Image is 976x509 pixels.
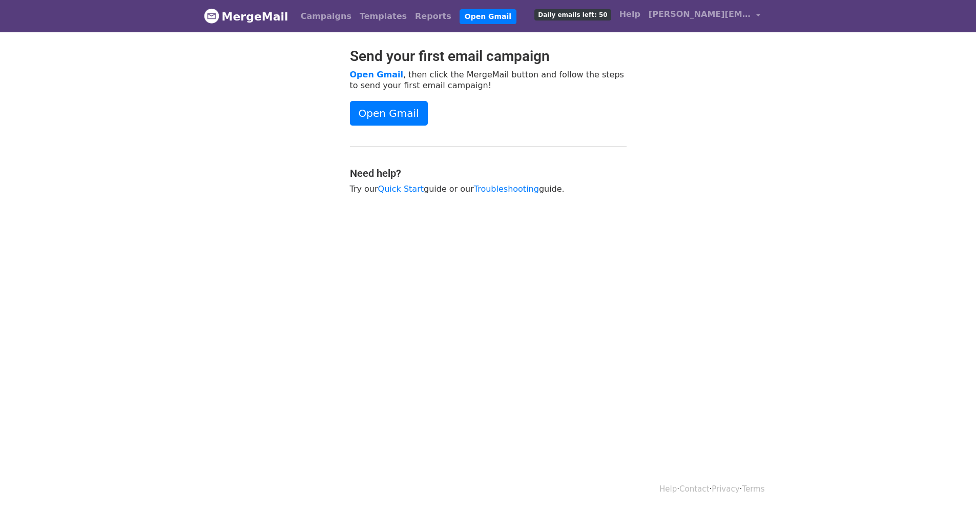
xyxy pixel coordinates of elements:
h2: Send your first email campaign [350,48,627,65]
a: Reports [411,6,455,27]
a: MergeMail [204,6,288,27]
a: Daily emails left: 50 [530,4,615,25]
a: Quick Start [378,184,424,194]
h4: Need help? [350,167,627,179]
a: Campaigns [297,6,356,27]
a: Templates [356,6,411,27]
span: [PERSON_NAME][EMAIL_ADDRESS][DOMAIN_NAME] [649,8,751,21]
a: Contact [679,484,709,494]
a: Terms [742,484,764,494]
a: Help [659,484,677,494]
a: Open Gmail [460,9,516,24]
p: Try our guide or our guide. [350,184,627,194]
a: Troubleshooting [474,184,539,194]
a: Help [615,4,645,25]
a: Open Gmail [350,101,428,126]
a: [PERSON_NAME][EMAIL_ADDRESS][DOMAIN_NAME] [645,4,764,28]
a: Open Gmail [350,70,403,79]
p: , then click the MergeMail button and follow the steps to send your first email campaign! [350,69,627,91]
a: Privacy [712,484,739,494]
img: MergeMail logo [204,8,219,24]
span: Daily emails left: 50 [534,9,611,21]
